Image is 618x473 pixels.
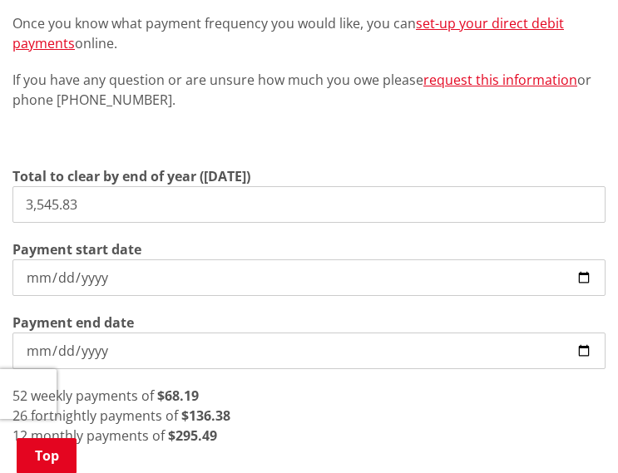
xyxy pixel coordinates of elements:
[12,426,27,445] span: 12
[17,438,77,473] a: Top
[12,70,606,110] p: If you have any question or are unsure how much you owe please or phone [PHONE_NUMBER].
[541,403,601,463] iframe: Messenger Launcher
[423,71,577,89] a: request this information
[12,13,606,53] p: Once you know what payment frequency you would like, you can online.
[12,14,564,52] a: set-up your direct debit payments
[168,426,217,445] strong: $295.49
[12,166,250,186] label: Total to clear by end of year ([DATE])
[12,239,141,259] label: Payment start date
[181,406,230,425] strong: $136.38
[31,387,154,405] span: weekly payments of
[31,406,178,425] span: fortnightly payments of
[12,313,134,333] label: Payment end date
[157,387,199,405] strong: $68.19
[31,426,165,445] span: monthly payments of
